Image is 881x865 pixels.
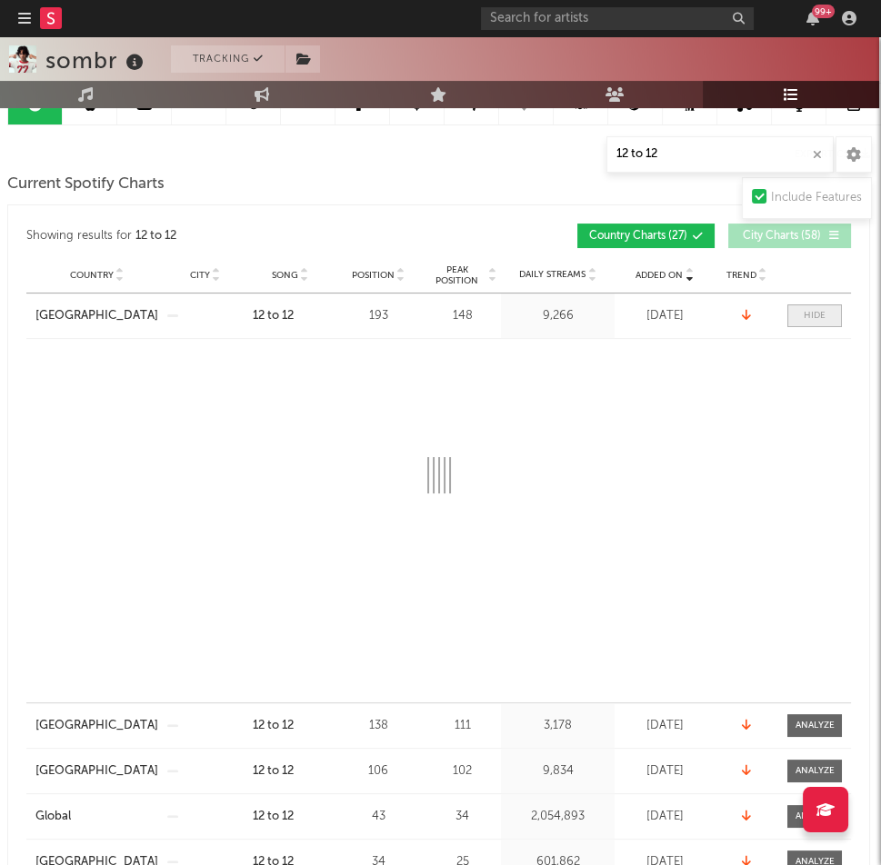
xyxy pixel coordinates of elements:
[35,808,158,826] a: Global
[253,808,329,826] a: 12 to 12
[740,231,824,242] span: City Charts ( 58 )
[806,11,819,25] button: 99+
[506,717,610,735] div: 3,178
[35,762,158,780] a: [GEOGRAPHIC_DATA]
[506,808,610,826] div: 2,054,893
[519,268,586,282] span: Daily Streams
[253,717,294,735] div: 12 to 12
[190,270,210,281] span: City
[619,307,710,325] div: [DATE]
[253,808,294,826] div: 12 to 12
[337,307,419,325] div: 193
[337,762,419,780] div: 106
[428,808,496,826] div: 34
[771,187,862,209] div: Include Features
[589,231,687,242] span: Country Charts ( 27 )
[35,307,158,325] a: [GEOGRAPHIC_DATA]
[253,307,329,325] a: 12 to 12
[352,270,395,281] span: Position
[253,762,329,780] a: 12 to 12
[506,307,610,325] div: 9,266
[253,762,294,780] div: 12 to 12
[606,136,834,173] input: Search Playlists/Charts
[35,808,71,826] div: Global
[26,224,439,248] div: Showing results for
[45,45,148,75] div: sombr
[506,762,610,780] div: 9,834
[619,762,710,780] div: [DATE]
[619,808,710,826] div: [DATE]
[481,7,754,30] input: Search for artists
[7,174,165,195] span: Current Spotify Charts
[135,225,176,247] div: 12 to 12
[428,264,486,286] span: Peak Position
[70,270,114,281] span: Country
[253,307,294,325] div: 12 to 12
[337,808,419,826] div: 43
[577,224,715,248] button: Country Charts(27)
[337,717,419,735] div: 138
[428,717,496,735] div: 111
[619,717,710,735] div: [DATE]
[253,717,329,735] a: 12 to 12
[272,270,298,281] span: Song
[428,307,496,325] div: 148
[728,224,851,248] button: City Charts(58)
[428,762,496,780] div: 102
[812,5,835,18] div: 99 +
[171,45,285,73] button: Tracking
[726,270,756,281] span: Trend
[35,717,158,735] a: [GEOGRAPHIC_DATA]
[636,270,683,281] span: Added On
